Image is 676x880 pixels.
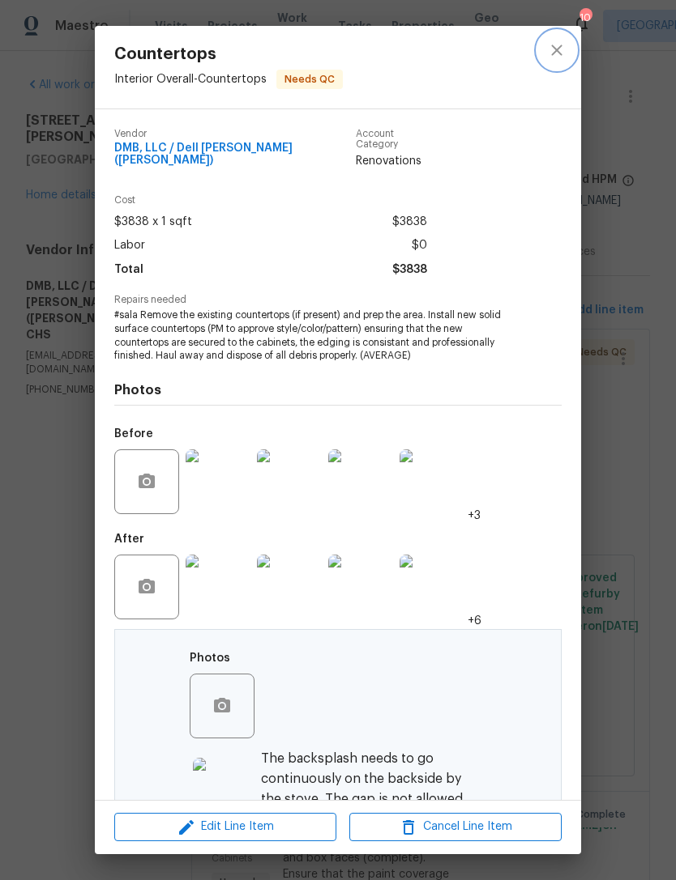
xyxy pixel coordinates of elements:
[114,308,517,363] span: #sala Remove the existing countertops (if present) and prep the area. Install new solid surface c...
[114,295,562,305] span: Repairs needed
[354,817,557,837] span: Cancel Line Item
[114,129,356,139] span: Vendor
[114,258,143,282] span: Total
[580,10,591,26] div: 10
[392,210,427,234] span: $3838
[356,129,427,150] span: Account Category
[190,653,230,664] h5: Photos
[412,234,427,257] span: $0
[114,74,267,85] span: Interior Overall - Countertops
[356,153,427,169] span: Renovations
[114,534,144,545] h5: After
[119,817,332,837] span: Edit Line Item
[114,813,336,841] button: Edit Line Item
[114,428,153,440] h5: Before
[537,31,576,70] button: close
[114,195,427,206] span: Cost
[114,45,343,63] span: Countertops
[392,258,427,282] span: $3838
[468,613,481,629] span: +6
[114,382,562,398] h4: Photos
[114,234,145,257] span: Labor
[349,813,562,841] button: Cancel Line Item
[278,71,341,87] span: Needs QC
[468,508,481,524] span: +3
[114,142,356,167] span: DMB, LLC / Dell [PERSON_NAME] ([PERSON_NAME])
[114,210,192,234] span: $3838 x 1 sqft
